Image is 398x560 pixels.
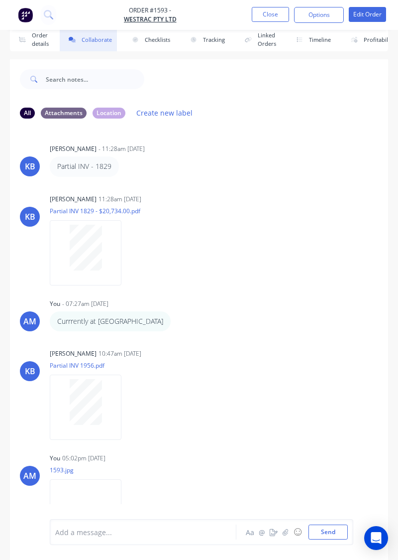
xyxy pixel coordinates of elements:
[62,454,105,463] div: 05:02pm [DATE]
[124,15,177,24] a: WesTrac Pty Ltd
[23,315,36,327] div: AM
[46,69,144,89] input: Search notes...
[25,365,35,377] div: KB
[50,195,97,204] div: [PERSON_NAME]
[41,108,87,119] div: Attachments
[10,28,54,51] button: Order details
[252,7,289,22] button: Close
[62,299,108,308] div: - 07:27am [DATE]
[294,7,344,23] button: Options
[256,526,268,538] button: @
[308,525,348,540] button: Send
[20,108,35,119] div: All
[25,211,35,223] div: KB
[287,28,336,51] button: Timeline
[93,108,125,119] div: Location
[99,144,145,153] div: - 11:28am [DATE]
[23,470,36,482] div: AM
[57,316,163,326] p: Currrently at [GEOGRAPHIC_DATA]
[364,526,388,550] div: Open Intercom Messenger
[50,454,60,463] div: You
[99,349,141,358] div: 10:47am [DATE]
[131,106,198,120] button: Create new label
[123,28,175,51] button: Checklists
[349,7,386,22] button: Edit Order
[124,6,177,15] span: Order #1593 -
[25,160,35,172] div: KB
[181,28,230,51] button: Tracking
[50,299,60,308] div: You
[99,195,141,204] div: 11:28am [DATE]
[50,361,131,370] p: Partial INV 1956.pdf
[18,7,33,22] img: Factory
[244,526,256,538] button: Aa
[50,349,97,358] div: [PERSON_NAME]
[292,526,303,538] button: ☺
[50,144,97,153] div: [PERSON_NAME]
[60,28,117,51] button: Collaborate
[50,207,140,215] p: Partial INV 1829 - $20,734.00.pdf
[50,466,131,474] p: 1593.jpg
[236,28,281,51] button: Linked Orders
[57,161,111,171] p: Partial INV - 1829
